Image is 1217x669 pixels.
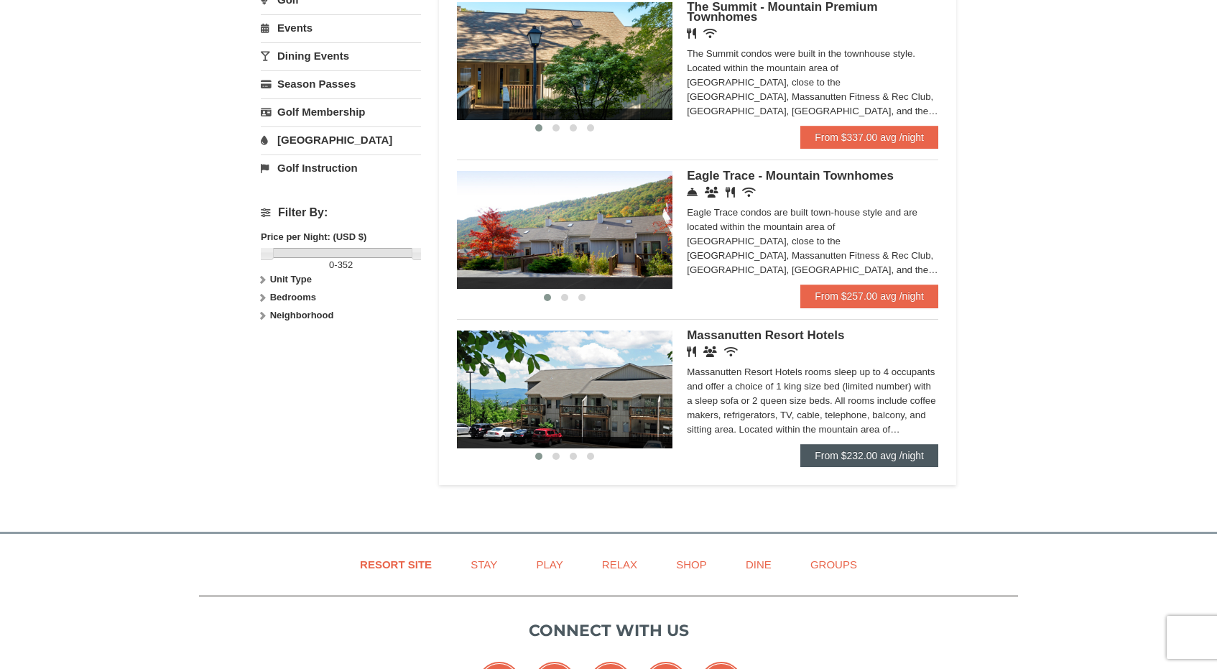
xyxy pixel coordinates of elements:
[261,70,421,97] a: Season Passes
[329,259,334,270] span: 0
[658,548,725,581] a: Shop
[687,365,938,437] div: Massanutten Resort Hotels rooms sleep up to 4 occupants and offer a choice of 1 king size bed (li...
[742,187,756,198] i: Wireless Internet (free)
[800,126,938,149] a: From $337.00 avg /night
[261,126,421,153] a: [GEOGRAPHIC_DATA]
[261,154,421,181] a: Golf Instruction
[687,28,696,39] i: Restaurant
[687,169,894,183] span: Eagle Trace - Mountain Townhomes
[584,548,655,581] a: Relax
[261,42,421,69] a: Dining Events
[270,310,334,320] strong: Neighborhood
[687,206,938,277] div: Eagle Trace condos are built town-house style and are located within the mountain area of [GEOGRA...
[792,548,875,581] a: Groups
[270,274,312,285] strong: Unit Type
[705,187,718,198] i: Conference Facilities
[724,346,738,357] i: Wireless Internet (free)
[703,28,717,39] i: Wireless Internet (free)
[800,444,938,467] a: From $232.00 avg /night
[261,231,366,242] strong: Price per Night: (USD $)
[453,548,515,581] a: Stay
[342,548,450,581] a: Resort Site
[687,346,696,357] i: Restaurant
[270,292,316,303] strong: Bedrooms
[800,285,938,308] a: From $257.00 avg /night
[687,47,938,119] div: The Summit condos were built in the townhouse style. Located within the mountain area of [GEOGRAP...
[261,258,421,272] label: -
[261,98,421,125] a: Golf Membership
[199,619,1018,642] p: Connect with us
[338,259,353,270] span: 352
[687,187,698,198] i: Concierge Desk
[728,548,790,581] a: Dine
[703,346,717,357] i: Banquet Facilities
[261,206,421,219] h4: Filter By:
[518,548,580,581] a: Play
[261,14,421,41] a: Events
[687,328,844,342] span: Massanutten Resort Hotels
[726,187,735,198] i: Restaurant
